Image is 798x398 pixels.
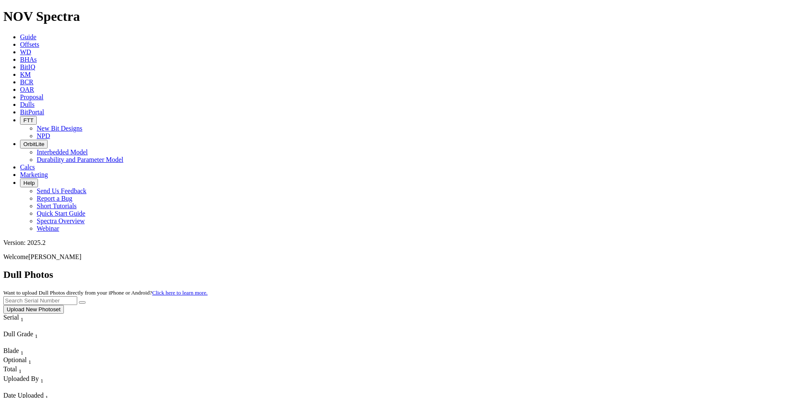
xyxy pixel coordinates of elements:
a: NPD [37,132,50,139]
div: Optional Sort None [3,356,33,365]
a: Calcs [20,164,35,171]
div: Column Menu [3,323,39,330]
sub: 1 [20,350,23,356]
span: Sort None [35,330,38,338]
span: Blade [3,347,19,354]
sub: 1 [40,378,43,384]
div: Sort None [3,314,39,330]
a: OAR [20,86,34,93]
div: Sort None [3,330,62,347]
a: Interbedded Model [37,149,88,156]
span: Uploaded By [3,375,39,382]
a: Marketing [20,171,48,178]
a: Short Tutorials [37,202,77,209]
span: Help [23,180,35,186]
sub: 1 [28,359,31,365]
a: KM [20,71,31,78]
h2: Dull Photos [3,269,795,280]
span: Sort None [28,356,31,363]
span: Sort None [20,314,23,321]
sub: 1 [35,333,38,339]
h1: NOV Spectra [3,9,795,24]
div: Dull Grade Sort None [3,330,62,340]
a: Spectra Overview [37,217,85,224]
a: Dulls [20,101,35,108]
span: Sort None [20,347,23,354]
a: Quick Start Guide [37,210,85,217]
div: Sort None [3,375,82,392]
button: Help [20,179,38,187]
a: WD [20,48,31,55]
div: Sort None [3,356,33,365]
input: Search Serial Number [3,296,77,305]
a: Offsets [20,41,39,48]
div: Serial Sort None [3,314,39,323]
button: OrbitLite [20,140,48,149]
a: Send Us Feedback [37,187,86,194]
span: Optional [3,356,27,363]
span: Sort None [40,375,43,382]
span: Dull Grade [3,330,33,338]
a: Guide [20,33,36,40]
sub: 1 [20,316,23,322]
div: Total Sort None [3,365,33,375]
div: Uploaded By Sort None [3,375,82,384]
div: Column Menu [3,340,62,347]
a: Durability and Parameter Model [37,156,124,163]
a: Webinar [37,225,59,232]
span: [PERSON_NAME] [28,253,81,260]
a: Click here to learn more. [152,290,208,296]
button: FTT [20,116,37,125]
a: BCR [20,78,33,86]
a: BHAs [20,56,37,63]
span: Total [3,365,17,373]
div: Blade Sort None [3,347,33,356]
a: New Bit Designs [37,125,82,132]
div: Sort None [3,365,33,375]
a: Proposal [20,93,43,101]
button: Upload New Photoset [3,305,64,314]
a: BitPortal [20,108,44,116]
span: OrbitLite [23,141,44,147]
span: Serial [3,314,19,321]
span: Sort None [19,365,22,373]
span: FTT [23,117,33,123]
a: Report a Bug [37,195,72,202]
div: Version: 2025.2 [3,239,795,247]
p: Welcome [3,253,795,261]
sub: 1 [19,368,22,375]
small: Want to upload Dull Photos directly from your iPhone or Android? [3,290,207,296]
div: Sort None [3,347,33,356]
div: Column Menu [3,384,82,392]
a: BitIQ [20,63,35,71]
